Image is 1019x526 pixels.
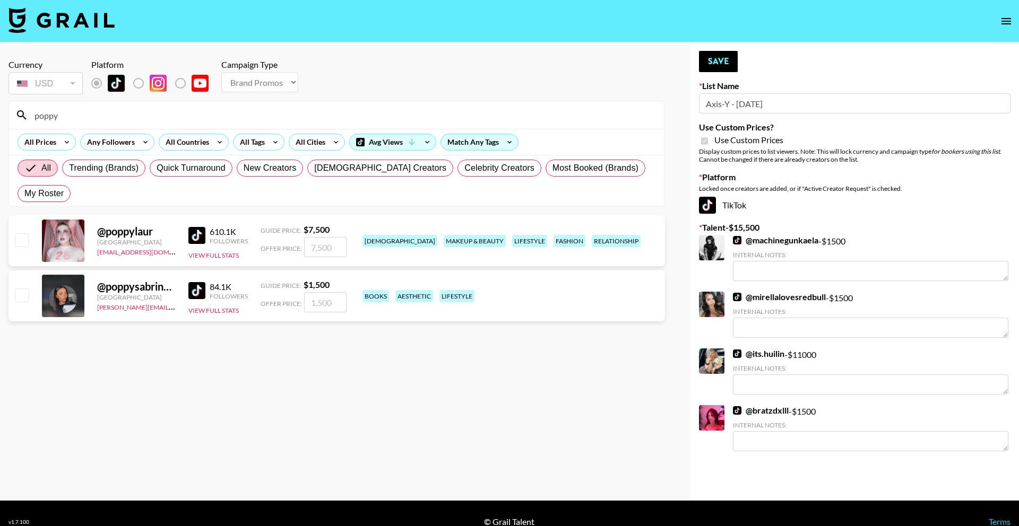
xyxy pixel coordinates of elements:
[554,235,585,247] div: fashion
[150,75,167,92] img: Instagram
[69,162,139,174] span: Trending (Brands)
[210,282,248,292] div: 84.1K
[157,162,226,174] span: Quick Turnaround
[714,135,783,145] span: Use Custom Prices
[733,406,741,415] img: TikTok
[8,70,83,97] div: Currency is locked to USD
[552,162,638,174] span: Most Booked (Brands)
[304,237,347,257] input: 7,500
[261,226,301,234] span: Guide Price:
[733,235,818,246] a: @machinegunkaela
[733,348,784,359] a: @its.huilin
[733,293,741,301] img: TikTok
[188,282,205,299] img: TikTok
[188,306,239,314] button: View Full Stats
[733,292,826,302] a: @mirellalovesredbull
[8,59,83,70] div: Currency
[699,222,1011,233] label: Talent - $ 15,500
[699,81,1011,91] label: List Name
[699,197,1011,214] div: TikTok
[931,147,1000,155] em: for bookers using this list
[314,162,446,174] span: [DEMOGRAPHIC_DATA] Creators
[512,235,547,247] div: lifestyle
[18,134,58,150] div: All Prices
[24,187,64,200] span: My Roster
[733,421,1008,429] div: Internal Notes:
[592,235,641,247] div: relationship
[91,59,217,70] div: Platform
[733,235,1008,281] div: - $ 1500
[444,235,506,247] div: makeup & beauty
[733,292,1008,338] div: - $ 1500
[159,134,211,150] div: All Countries
[188,251,239,259] button: View Full Stats
[289,134,327,150] div: All Cities
[261,282,301,290] span: Guide Price:
[41,162,51,174] span: All
[261,300,302,308] span: Offer Price:
[996,11,1017,32] button: open drawer
[733,251,1008,259] div: Internal Notes:
[8,519,29,525] div: v 1.7.100
[350,134,436,150] div: Avg Views
[441,134,518,150] div: Match Any Tags
[699,185,1011,192] div: Locked once creators are added, or if "Active Creator Request" is checked.
[304,224,330,234] strong: $ 7,500
[221,59,298,70] div: Campaign Type
[91,72,217,94] div: List locked to TikTok.
[97,246,204,256] a: [EMAIL_ADDRESS][DOMAIN_NAME]
[210,237,248,245] div: Followers
[97,293,176,301] div: [GEOGRAPHIC_DATA]
[439,290,474,302] div: lifestyle
[97,280,176,293] div: @ poppysabrina_reads
[395,290,433,302] div: aesthetic
[210,292,248,300] div: Followers
[699,147,1011,163] div: Display custom prices to list viewers. Note: This will lock currency and campaign type . Cannot b...
[733,349,741,358] img: TikTok
[304,292,347,312] input: 1,500
[97,225,176,238] div: @ poppylaur
[362,290,389,302] div: books
[733,364,1008,372] div: Internal Notes:
[28,107,658,124] input: Search by User Name
[699,172,1011,182] label: Platform
[699,122,1011,133] label: Use Custom Prices?
[188,227,205,244] img: TikTok
[733,308,1008,315] div: Internal Notes:
[81,134,137,150] div: Any Followers
[464,162,534,174] span: Celebrity Creators
[261,244,302,252] span: Offer Price:
[733,348,1008,394] div: - $ 11000
[108,75,125,92] img: TikTok
[97,301,305,311] a: [PERSON_NAME][EMAIL_ADDRESS][PERSON_NAME][DOMAIN_NAME]
[362,235,437,247] div: [DEMOGRAPHIC_DATA]
[699,51,738,72] button: Save
[304,279,330,290] strong: $ 1,500
[97,238,176,246] div: [GEOGRAPHIC_DATA]
[234,134,267,150] div: All Tags
[11,74,81,93] div: USD
[192,75,209,92] img: YouTube
[733,405,1008,451] div: - $ 1500
[699,197,716,214] img: TikTok
[733,405,789,416] a: @bratzdxlll
[210,226,248,237] div: 610.1K
[244,162,297,174] span: New Creators
[8,7,115,33] img: Grail Talent
[733,236,741,244] img: TikTok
